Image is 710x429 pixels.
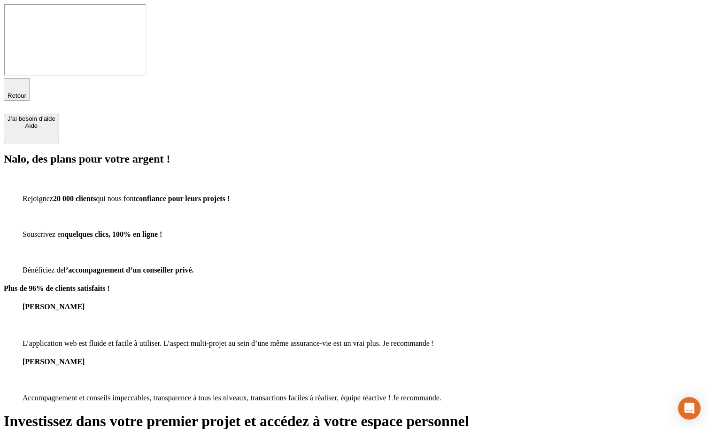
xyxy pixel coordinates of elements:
h4: [PERSON_NAME] [23,344,706,353]
span: l’accompagnement d’un conseiller privé. [64,255,194,263]
h2: Nalo, des plans pour votre argent ! [4,153,706,165]
img: reviews stars [23,363,69,371]
span: 20 000 clients [53,191,96,199]
p: Accompagnement et conseils impeccables, transparence à tous les niveaux, transactions faciles à r... [23,379,706,387]
span: Bénéficiez de [23,255,64,263]
div: Open Intercom Messenger [678,397,701,420]
p: L’application web est fluide et facile à utiliser. L’aspect multi-projet au sein d’une même assur... [23,326,706,335]
div: J’ai besoin d'aide [8,115,55,122]
img: checkmark [23,239,63,247]
h1: Investissez dans votre premier projet et accédez à votre espace personnel [4,398,706,415]
span: confiance pour leurs projets ! [136,191,230,199]
img: checkmark [23,175,63,183]
span: Rejoignez [23,191,53,199]
button: J’ai besoin d'aideAide [4,114,59,143]
span: Souscrivez en [23,223,64,231]
img: reviews stars [23,310,69,319]
button: Retour [4,78,30,101]
span: quelques clics, 100% en ligne ! [64,223,162,231]
span: qui nous font [96,191,135,199]
img: checkmark [23,207,63,215]
div: Aide [8,122,55,129]
h4: Plus de 96% de clients satisfaits ! [4,273,706,281]
h4: [PERSON_NAME] [23,291,706,300]
span: Retour [8,92,26,99]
